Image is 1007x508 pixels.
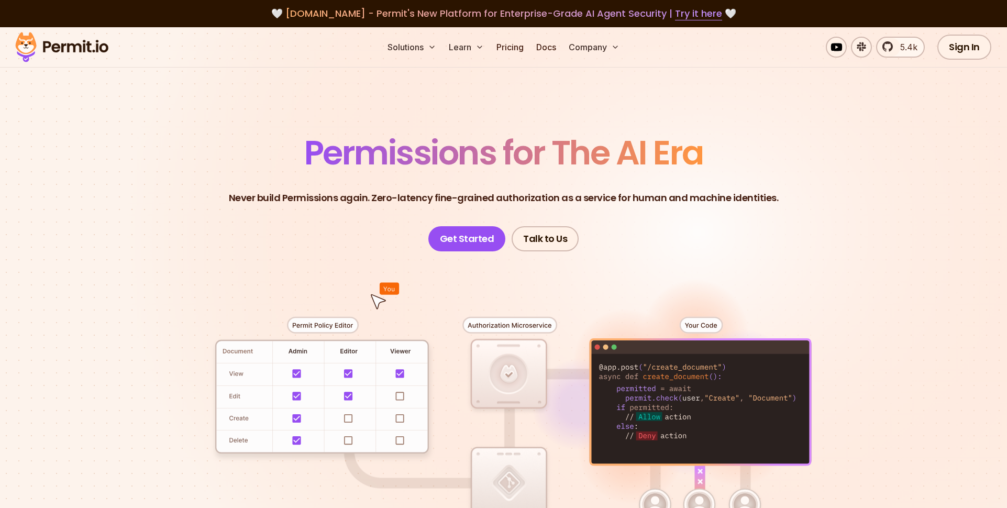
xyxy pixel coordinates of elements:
button: Company [565,37,624,58]
a: Try it here [675,7,722,20]
a: Sign In [937,35,991,60]
span: Permissions for The AI Era [304,129,703,176]
a: Docs [532,37,560,58]
a: Pricing [492,37,528,58]
span: [DOMAIN_NAME] - Permit's New Platform for Enterprise-Grade AI Agent Security | [285,7,722,20]
a: 5.4k [876,37,925,58]
button: Learn [445,37,488,58]
div: 🤍 🤍 [25,6,982,21]
a: Talk to Us [512,226,579,251]
button: Solutions [383,37,440,58]
span: 5.4k [894,41,917,53]
img: Permit logo [10,29,113,65]
p: Never build Permissions again. Zero-latency fine-grained authorization as a service for human and... [229,191,779,205]
a: Get Started [428,226,506,251]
